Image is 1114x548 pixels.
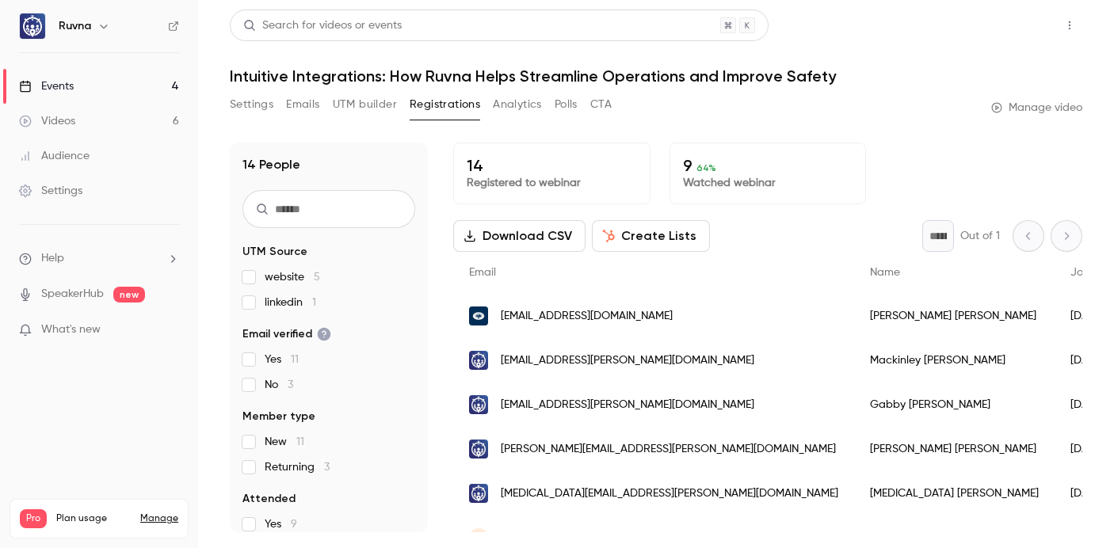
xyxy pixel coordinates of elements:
span: Yes [265,352,299,367]
div: Videos [19,113,75,129]
span: Attended [242,491,296,507]
img: ruvna.com [469,484,488,503]
span: Plan usage [56,512,131,525]
span: What's new [41,322,101,338]
span: Help [41,250,64,267]
a: Manage video [991,100,1082,116]
img: Ruvna [20,13,45,39]
p: Out of 1 [960,228,1000,244]
span: linkedin [265,295,316,310]
div: [PERSON_NAME] [PERSON_NAME] [854,427,1055,471]
img: oda.edu [469,306,488,325]
span: UTM Source [242,244,307,260]
span: [MEDICAL_DATA][EMAIL_ADDRESS][PERSON_NAME][DOMAIN_NAME] [501,485,838,502]
span: 3 [288,379,293,390]
h6: Ruvna [59,18,91,34]
a: Manage [140,512,178,525]
div: Mackinley [PERSON_NAME] [854,338,1055,382]
div: Events [19,78,74,94]
button: Download CSV [453,220,586,252]
span: 9 [291,519,297,530]
button: Share [982,10,1044,41]
p: 9 [683,156,853,175]
button: Create Lists [592,220,710,252]
button: Settings [230,92,273,117]
span: [EMAIL_ADDRESS][PERSON_NAME][DOMAIN_NAME] [501,352,754,369]
iframe: Noticeable Trigger [160,323,179,337]
li: help-dropdown-opener [19,250,179,267]
span: Yes [265,516,297,532]
button: Polls [555,92,578,117]
div: Gabby [PERSON_NAME] [854,382,1055,427]
span: website [265,269,320,285]
button: Analytics [493,92,542,117]
span: Pro [20,509,47,528]
span: [EMAIL_ADDRESS][DOMAIN_NAME] [501,308,673,325]
span: new [113,287,145,303]
button: UTM builder [333,92,397,117]
span: New [265,434,304,450]
h1: 14 People [242,155,300,174]
p: Watched webinar [683,175,853,191]
span: [PERSON_NAME][EMAIL_ADDRESS][PERSON_NAME][DOMAIN_NAME] [501,441,836,458]
div: Search for videos or events [243,17,402,34]
button: Registrations [410,92,480,117]
button: Emails [286,92,319,117]
img: ruvna.com [469,440,488,459]
span: 11 [291,354,299,365]
span: 1 [312,297,316,308]
p: Registered to webinar [467,175,637,191]
span: [EMAIL_ADDRESS][DOMAIN_NAME] [501,530,673,546]
span: 64 % [696,162,716,173]
h1: Intuitive Integrations: How Ruvna Helps Streamline Operations and Improve Safety [230,67,1082,86]
img: ruvna.com [469,351,488,370]
span: Email verified [242,326,331,342]
span: 5 [314,272,320,283]
div: Settings [19,183,82,199]
span: [PERSON_NAME] [441,531,517,545]
img: ruvna.com [469,395,488,414]
button: CTA [590,92,612,117]
span: [EMAIL_ADDRESS][PERSON_NAME][DOMAIN_NAME] [501,397,754,413]
div: [PERSON_NAME] [PERSON_NAME] [854,294,1055,338]
a: SpeakerHub [41,286,104,303]
span: No [265,377,293,393]
div: Audience [19,148,90,164]
p: 14 [467,156,637,175]
span: Name [870,267,900,278]
div: [MEDICAL_DATA] [PERSON_NAME] [854,471,1055,516]
span: 11 [296,436,304,447]
span: Returning [265,459,330,475]
span: Email [469,267,496,278]
span: 3 [324,462,330,473]
span: Member type [242,409,315,424]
